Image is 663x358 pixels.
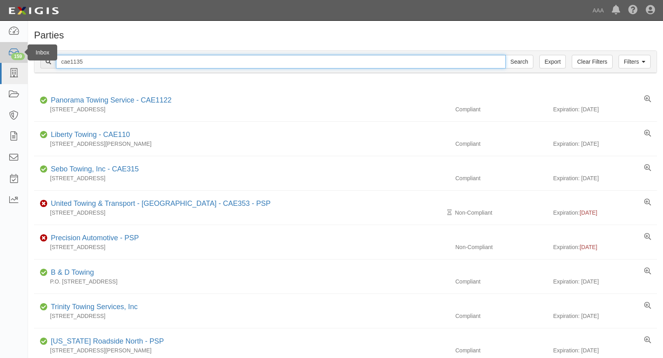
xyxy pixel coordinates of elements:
[449,243,553,251] div: Non-Compliant
[644,130,651,138] a: View results summary
[51,131,130,139] a: Liberty Towing - CAE110
[553,209,657,217] div: Expiration:
[644,336,651,344] a: View results summary
[48,302,138,312] div: Trinity Towing Services, Inc
[553,278,657,286] div: Expiration: [DATE]
[48,336,164,347] div: California Roadside North - PSP
[40,339,48,344] i: Compliant
[34,209,449,217] div: [STREET_ADDRESS]
[449,209,553,217] div: Non-Compliant
[553,105,657,113] div: Expiration: [DATE]
[40,235,48,241] i: Non-Compliant
[34,174,449,182] div: [STREET_ADDRESS]
[6,4,61,18] img: logo-5460c22ac91f19d4615b14bd174203de0afe785f0fc80cf4dbbc73dc1793850b.png
[51,337,164,345] a: [US_STATE] Roadside North - PSP
[449,312,553,320] div: Compliant
[34,243,449,251] div: [STREET_ADDRESS]
[51,234,139,242] a: Precision Automotive - PSP
[505,55,533,68] input: Search
[553,140,657,148] div: Expiration: [DATE]
[48,233,139,243] div: Precision Automotive - PSP
[644,302,651,310] a: View results summary
[449,140,553,148] div: Compliant
[51,303,138,311] a: Trinity Towing Services, Inc
[449,278,553,286] div: Compliant
[449,105,553,113] div: Compliant
[40,132,48,138] i: Compliant
[40,201,48,207] i: Non-Compliant
[572,55,612,68] a: Clear Filters
[40,167,48,172] i: Compliant
[449,174,553,182] div: Compliant
[580,209,597,216] span: [DATE]
[539,55,566,68] a: Export
[48,164,139,175] div: Sebo Towing, Inc - CAE315
[40,98,48,103] i: Compliant
[48,199,270,209] div: United Towing & Transport - Burbank - CAE353 - PSP
[40,304,48,310] i: Compliant
[644,95,651,103] a: View results summary
[48,130,130,140] div: Liberty Towing - CAE110
[619,55,651,68] a: Filters
[644,164,651,172] a: View results summary
[644,199,651,207] a: View results summary
[34,140,449,148] div: [STREET_ADDRESS][PERSON_NAME]
[449,346,553,354] div: Compliant
[28,44,57,60] div: Inbox
[553,312,657,320] div: Expiration: [DATE]
[589,2,608,18] a: AAA
[34,346,449,354] div: [STREET_ADDRESS][PERSON_NAME]
[48,95,172,106] div: Panorama Towing Service - CAE1122
[553,243,657,251] div: Expiration:
[40,270,48,276] i: Compliant
[644,233,651,241] a: View results summary
[34,312,449,320] div: [STREET_ADDRESS]
[51,96,172,104] a: Panorama Towing Service - CAE1122
[628,6,638,15] i: Help Center - Complianz
[580,244,597,250] span: [DATE]
[34,278,449,286] div: P.O. [STREET_ADDRESS]
[11,53,25,60] div: 159
[51,199,270,207] a: United Towing & Transport - [GEOGRAPHIC_DATA] - CAE353 - PSP
[48,267,94,278] div: B & D Towing
[51,165,139,173] a: Sebo Towing, Inc - CAE315
[51,268,94,276] a: B & D Towing
[34,30,657,40] h1: Parties
[553,346,657,354] div: Expiration: [DATE]
[644,267,651,276] a: View results summary
[553,174,657,182] div: Expiration: [DATE]
[447,210,452,215] i: Pending Review
[34,105,449,113] div: [STREET_ADDRESS]
[56,55,506,68] input: Search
